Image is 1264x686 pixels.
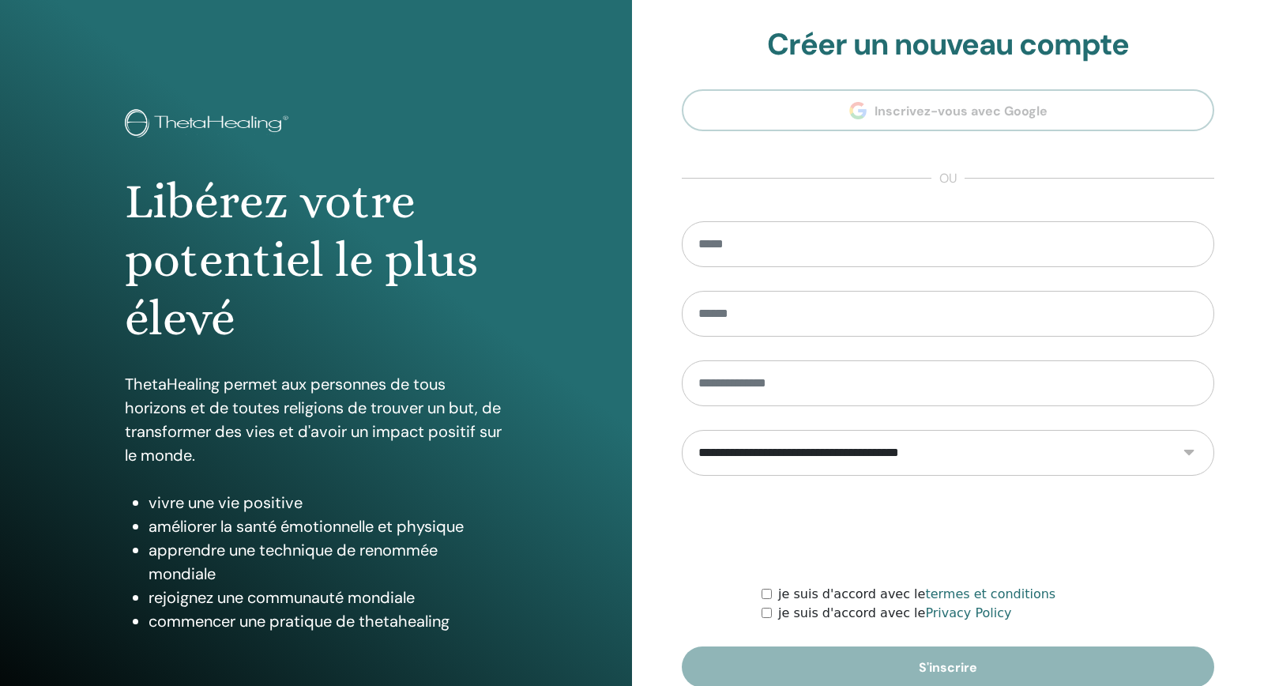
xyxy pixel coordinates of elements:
label: je suis d'accord avec le [778,604,1011,623]
p: ThetaHealing permet aux personnes de tous horizons et de toutes religions de trouver un but, de t... [125,372,506,467]
a: Privacy Policy [925,605,1011,620]
li: vivre une vie positive [149,491,506,514]
label: je suis d'accord avec le [778,585,1055,604]
span: ou [931,169,965,188]
a: termes et conditions [925,586,1055,601]
li: rejoignez une communauté mondiale [149,586,506,609]
h2: Créer un nouveau compte [682,27,1214,63]
iframe: reCAPTCHA [828,499,1068,561]
li: commencer une pratique de thetahealing [149,609,506,633]
h1: Libérez votre potentiel le plus élevé [125,172,506,349]
li: améliorer la santé émotionnelle et physique [149,514,506,538]
li: apprendre une technique de renommée mondiale [149,538,506,586]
